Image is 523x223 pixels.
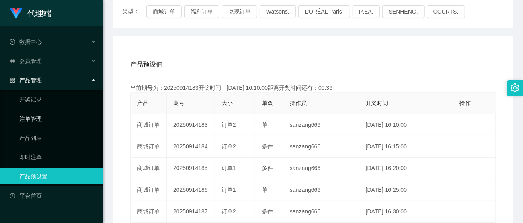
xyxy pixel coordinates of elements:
[262,143,273,150] span: 多件
[146,5,182,18] button: 商城订单
[10,8,23,19] img: logo.9652507e.png
[10,39,42,45] span: 数据中心
[167,201,215,223] td: 20250914187
[19,111,96,127] a: 注单管理
[222,143,236,150] span: 订单2
[298,5,350,18] button: L'ORÉAL Paris.
[131,136,167,158] td: 商城订单
[10,10,51,16] a: 代理端
[262,187,267,193] span: 单
[19,149,96,165] a: 即时注单
[222,165,236,171] span: 订单1
[290,100,307,106] span: 操作员
[283,114,359,136] td: sanzang666
[167,179,215,201] td: 20250914186
[359,136,453,158] td: [DATE] 16:15:00
[167,158,215,179] td: 20250914185
[283,201,359,223] td: sanzang666
[359,201,453,223] td: [DATE] 16:30:00
[283,179,359,201] td: sanzang666
[131,158,167,179] td: 商城订单
[262,165,273,171] span: 多件
[10,58,42,64] span: 会员管理
[10,58,15,64] i: 图标: table
[511,83,519,92] i: 图标: setting
[167,136,215,158] td: 20250914184
[27,0,51,26] h1: 代理端
[131,201,167,223] td: 商城订单
[131,179,167,201] td: 商城订单
[130,60,162,69] span: 产品预设值
[262,122,267,128] span: 单
[222,5,257,18] button: 兑现订单
[19,91,96,107] a: 开奖记录
[359,158,453,179] td: [DATE] 16:20:00
[19,130,96,146] a: 产品列表
[382,5,425,18] button: SENHENG.
[137,100,148,106] span: 产品
[184,5,219,18] button: 福利订单
[427,5,465,18] button: COURTS.
[173,100,185,106] span: 期号
[222,187,236,193] span: 订单1
[130,84,496,92] div: 当前期号为：20250914183开奖时间：[DATE] 16:10:00距离开奖时间还有：00:36
[283,158,359,179] td: sanzang666
[10,188,96,204] a: 图标: dashboard平台首页
[19,168,96,184] a: 产品预设置
[222,122,236,128] span: 订单2
[283,136,359,158] td: sanzang666
[460,100,471,106] span: 操作
[222,100,233,106] span: 大小
[262,100,273,106] span: 单双
[353,5,380,18] button: IKEA.
[122,5,146,18] span: 类型：
[131,114,167,136] td: 商城订单
[359,114,453,136] td: [DATE] 16:10:00
[262,208,273,215] span: 多件
[260,5,296,18] button: Watsons.
[222,208,236,215] span: 订单2
[167,114,215,136] td: 20250914183
[10,39,15,45] i: 图标: check-circle-o
[359,179,453,201] td: [DATE] 16:25:00
[10,77,42,83] span: 产品管理
[366,100,388,106] span: 开奖时间
[10,77,15,83] i: 图标: appstore-o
